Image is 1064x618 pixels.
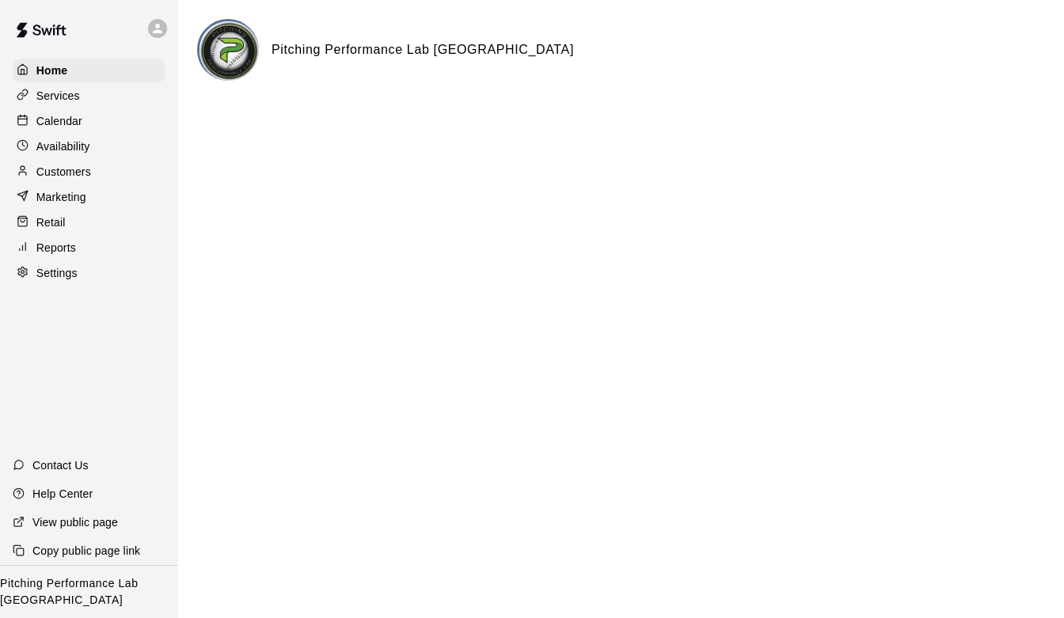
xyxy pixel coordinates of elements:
[36,164,91,180] p: Customers
[36,240,76,256] p: Reports
[13,84,165,108] a: Services
[36,113,82,129] p: Calendar
[36,88,80,104] p: Services
[13,210,165,234] a: Retail
[32,486,93,502] p: Help Center
[32,543,140,559] p: Copy public page link
[13,261,165,285] a: Settings
[13,236,165,260] a: Reports
[32,514,118,530] p: View public page
[36,138,90,154] p: Availability
[13,185,165,209] a: Marketing
[36,214,66,230] p: Retail
[13,160,165,184] a: Customers
[13,59,165,82] a: Home
[13,109,165,133] a: Calendar
[36,63,68,78] p: Home
[36,189,86,205] p: Marketing
[13,135,165,158] a: Availability
[199,21,259,81] img: Pitching Performance Lab Louisville logo
[32,457,89,473] p: Contact Us
[36,265,78,281] p: Settings
[272,40,574,60] h6: Pitching Performance Lab [GEOGRAPHIC_DATA]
